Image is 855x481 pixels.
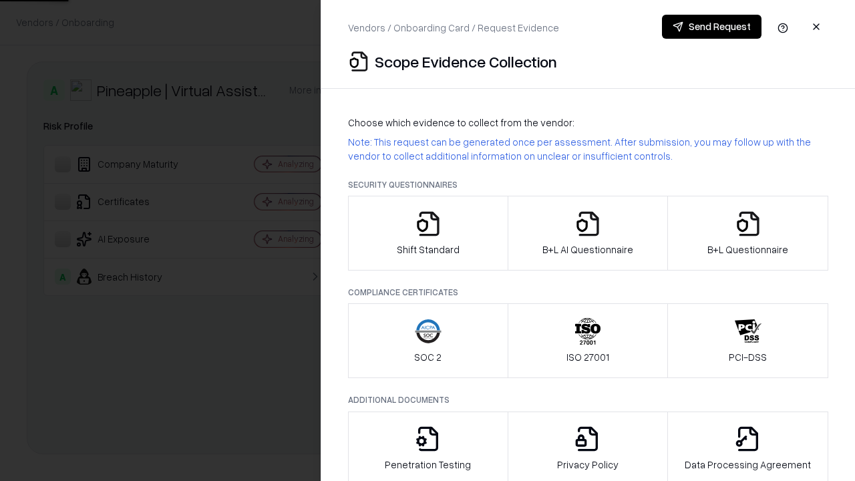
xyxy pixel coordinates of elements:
button: Shift Standard [348,196,508,271]
p: ISO 27001 [566,350,609,364]
p: Note: This request can be generated once per assessment. After submission, you may follow up with... [348,135,828,163]
button: B+L Questionnaire [667,196,828,271]
button: ISO 27001 [508,303,669,378]
p: PCI-DSS [729,350,767,364]
p: SOC 2 [414,350,442,364]
p: Choose which evidence to collect from the vendor: [348,116,828,130]
p: B+L AI Questionnaire [542,243,633,257]
p: Vendors / Onboarding Card / Request Evidence [348,21,559,35]
p: Compliance Certificates [348,287,828,298]
p: Penetration Testing [385,458,471,472]
button: Send Request [662,15,761,39]
p: Additional Documents [348,394,828,406]
p: B+L Questionnaire [707,243,788,257]
button: B+L AI Questionnaire [508,196,669,271]
button: SOC 2 [348,303,508,378]
button: PCI-DSS [667,303,828,378]
p: Shift Standard [397,243,460,257]
p: Privacy Policy [557,458,619,472]
p: Security Questionnaires [348,179,828,190]
p: Data Processing Agreement [685,458,811,472]
p: Scope Evidence Collection [375,51,557,72]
